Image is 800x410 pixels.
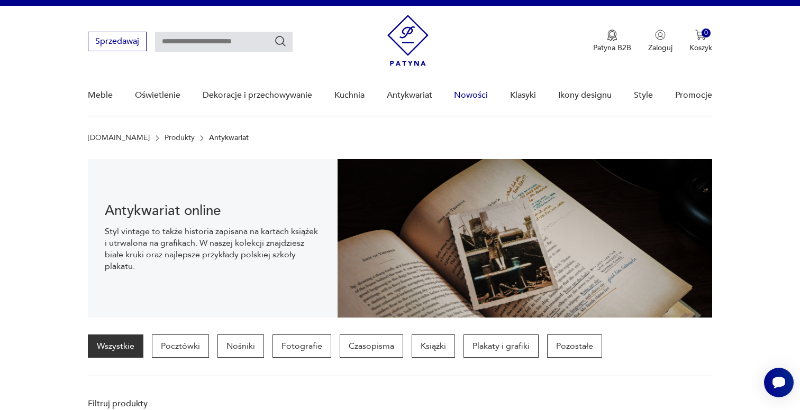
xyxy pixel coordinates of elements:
p: Koszyk [689,43,712,53]
a: Dekoracje i przechowywanie [203,75,312,116]
a: Pocztówki [152,334,209,358]
img: Ikona medalu [607,30,617,41]
img: Patyna - sklep z meblami i dekoracjami vintage [387,15,429,66]
button: Zaloguj [648,30,672,53]
a: Książki [412,334,455,358]
h1: Antykwariat online [105,204,321,217]
a: Plakaty i grafiki [463,334,539,358]
button: 0Koszyk [689,30,712,53]
img: Ikona koszyka [695,30,706,40]
button: Szukaj [274,35,287,48]
button: Patyna B2B [593,30,631,53]
a: Wszystkie [88,334,143,358]
iframe: Smartsupp widget button [764,368,794,397]
a: Promocje [675,75,712,116]
button: Sprzedawaj [88,32,147,51]
a: Antykwariat [387,75,432,116]
a: Style [634,75,653,116]
div: 0 [702,29,711,38]
p: Filtruj produkty [88,398,217,409]
a: Ikony designu [558,75,612,116]
a: Meble [88,75,113,116]
a: Kuchnia [334,75,365,116]
a: Sprzedawaj [88,39,147,46]
p: Patyna B2B [593,43,631,53]
p: Zaloguj [648,43,672,53]
p: Styl vintage to także historia zapisana na kartach książek i utrwalona na grafikach. W naszej kol... [105,226,321,272]
img: Ikonka użytkownika [655,30,666,40]
img: c8a9187830f37f141118a59c8d49ce82.jpg [338,159,712,318]
a: Pozostałe [547,334,602,358]
a: Nowości [454,75,488,116]
a: Oświetlenie [135,75,180,116]
a: Ikona medaluPatyna B2B [593,30,631,53]
a: Klasyki [510,75,536,116]
a: Produkty [165,134,195,142]
a: Nośniki [217,334,264,358]
p: Antykwariat [209,134,249,142]
a: Fotografie [272,334,331,358]
a: [DOMAIN_NAME] [88,134,150,142]
a: Czasopisma [340,334,403,358]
